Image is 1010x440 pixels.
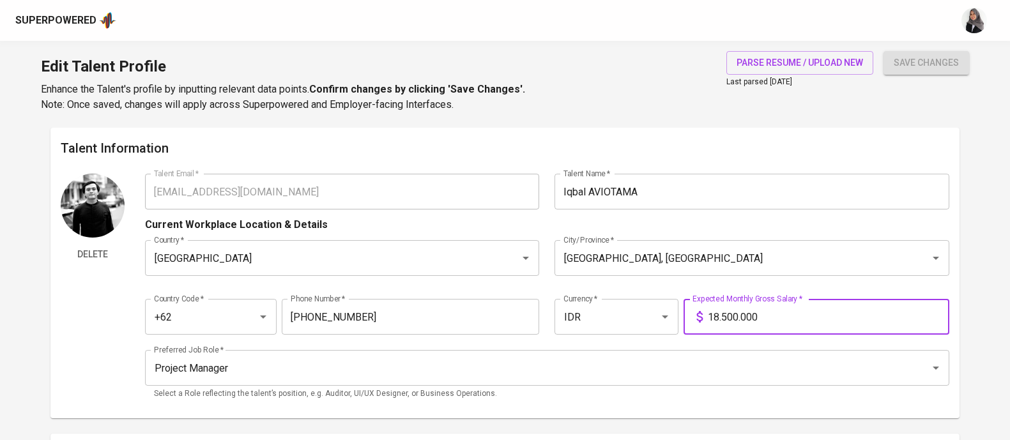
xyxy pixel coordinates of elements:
h1: Edit Talent Profile [41,51,525,82]
img: sinta.windasari@glints.com [961,8,987,33]
img: app logo [99,11,116,30]
button: Open [927,359,945,377]
button: save changes [884,51,969,75]
b: Confirm changes by clicking 'Save Changes'. [309,83,525,95]
img: Talent Profile Picture [61,174,125,238]
button: Delete [61,243,125,266]
span: save changes [894,55,959,71]
h6: Talent Information [61,138,949,158]
button: parse resume / upload new [726,51,873,75]
span: parse resume / upload new [737,55,863,71]
span: Last parsed [DATE] [726,77,792,86]
button: Open [517,249,535,267]
p: Current Workplace Location & Details [145,217,328,232]
p: Enhance the Talent's profile by inputting relevant data points. Note: Once saved, changes will ap... [41,82,525,112]
button: Open [927,249,945,267]
a: Superpoweredapp logo [15,11,116,30]
p: Select a Role reflecting the talent’s position, e.g. Auditor, UI/UX Designer, or Business Operati... [154,388,940,400]
div: Superpowered [15,13,96,28]
button: Open [254,308,272,326]
button: Open [656,308,674,326]
span: Delete [66,247,119,262]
